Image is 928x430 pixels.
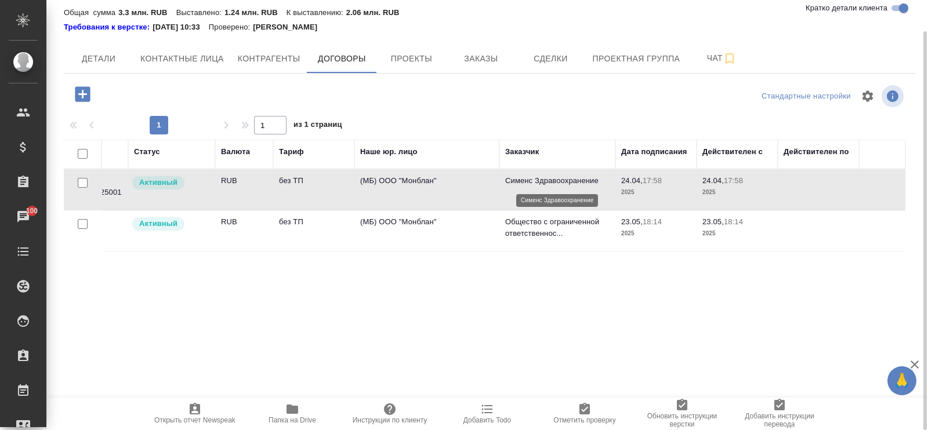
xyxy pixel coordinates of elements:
[383,52,439,66] span: Проекты
[221,146,250,158] div: Валюта
[759,88,854,105] div: split button
[702,187,772,198] p: 2025
[346,8,408,17] p: 2.06 млн. RUB
[621,228,691,239] p: 2025
[64,21,153,33] div: Нажми, чтобы открыть папку с инструкцией
[505,175,610,187] p: Сименс Здравоохранение
[702,176,724,185] p: 24.04,
[279,146,304,158] div: Тариф
[176,8,224,17] p: Выставлено:
[882,85,906,107] span: Посмотреть информацию
[134,146,160,158] div: Статус
[724,176,743,185] p: 17:58
[64,21,153,33] a: Требования к верстке:
[438,398,536,430] button: Добавить Todo
[621,146,687,158] div: Дата подписания
[806,2,887,14] span: Кратко детали клиента
[354,169,499,210] td: (МБ) ООО "Монблан"
[269,416,316,424] span: Папка на Drive
[64,8,118,17] p: Общая сумма
[592,52,680,66] span: Проектная группа
[694,51,749,65] span: Чат
[523,52,578,66] span: Сделки
[215,169,273,210] td: RUB
[273,169,354,210] td: без ТП
[892,369,912,393] span: 🙏
[209,21,253,33] p: Проверено:
[273,210,354,251] td: без ТП
[621,187,691,198] p: 2025
[238,52,300,66] span: Контрагенты
[293,118,342,134] span: из 1 страниц
[633,398,731,430] button: Обновить инструкции верстки
[118,8,176,17] p: 3.3 млн. RUB
[731,398,828,430] button: Добавить инструкции перевода
[702,228,772,239] p: 2025
[253,21,326,33] p: [PERSON_NAME]
[19,205,45,217] span: 100
[854,82,882,110] span: Настроить таблицу
[784,146,849,158] div: Действителен по
[643,217,662,226] p: 18:14
[536,398,633,430] button: Отметить проверку
[505,216,610,239] p: Общество с ограниченной ответственнос...
[553,416,615,424] span: Отметить проверку
[224,8,287,17] p: 1.24 млн. RUB
[738,412,821,428] span: Добавить инструкции перевода
[463,416,511,424] span: Добавить Todo
[146,398,244,430] button: Открыть отчет Newspeak
[154,416,235,424] span: Открыть отчет Newspeak
[643,176,662,185] p: 17:58
[353,416,427,424] span: Инструкции по клиенту
[287,8,346,17] p: К выставлению:
[244,398,341,430] button: Папка на Drive
[887,366,916,395] button: 🙏
[702,146,763,158] div: Действителен с
[215,210,273,251] td: RUB
[702,217,724,226] p: 23.05,
[621,176,643,185] p: 24.04,
[71,52,126,66] span: Детали
[67,82,99,106] button: Добавить договор
[621,217,643,226] p: 23.05,
[505,146,539,158] div: Заказчик
[139,177,177,188] p: Активный
[139,218,177,229] p: Активный
[341,398,438,430] button: Инструкции по клиенту
[723,52,737,65] svg: Подписаться
[360,146,418,158] div: Наше юр. лицо
[153,21,209,33] p: [DATE] 10:33
[640,412,724,428] span: Обновить инструкции верстки
[140,52,224,66] span: Контактные лица
[3,202,43,231] a: 100
[354,210,499,251] td: (МБ) ООО "Монблан"
[314,52,369,66] span: Договоры
[453,52,509,66] span: Заказы
[724,217,743,226] p: 18:14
